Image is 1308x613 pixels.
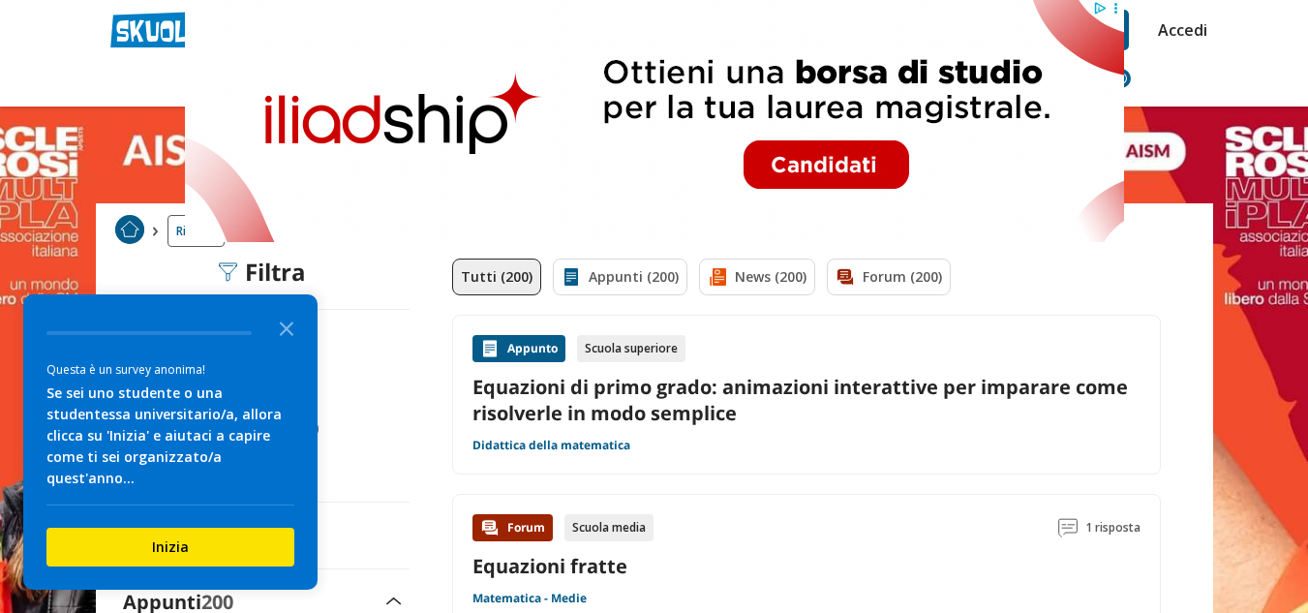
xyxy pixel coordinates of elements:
[386,598,402,605] img: Apri e chiudi sezione
[1058,518,1078,537] img: Commenti lettura
[480,339,500,358] img: Appunti contenuto
[167,215,225,247] a: Ricerca
[452,259,541,295] a: Tutti (200)
[480,518,500,537] img: Forum contenuto
[472,438,630,453] a: Didattica della matematica
[46,383,294,489] div: Se sei uno studente o una studentessa universitario/a, allora clicca su 'Inizia' e aiutaci a capi...
[472,335,565,362] div: Appunto
[472,374,1141,426] a: Equazioni di primo grado: animazioni interattive per imparare come risolverle in modo semplice
[564,514,654,541] div: Scuola media
[836,267,855,287] img: Forum filtro contenuto
[267,308,306,347] button: Close the survey
[23,294,318,590] div: Survey
[827,259,951,295] a: Forum (200)
[115,215,144,244] img: Home
[46,360,294,379] div: Questa è un survey anonima!
[115,215,144,247] a: Home
[218,262,237,282] img: Filtra filtri mobile
[218,259,306,286] div: Filtra
[699,259,815,295] a: News (200)
[1158,10,1199,50] a: Accedi
[1085,514,1141,541] span: 1 risposta
[708,267,727,287] img: News filtro contenuto
[577,335,685,362] div: Scuola superiore
[472,591,587,606] a: Matematica - Medie
[562,267,581,287] img: Appunti filtro contenuto
[472,553,627,579] a: Equazioni fratte
[553,259,687,295] a: Appunti (200)
[472,514,553,541] div: Forum
[46,528,294,567] button: Inizia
